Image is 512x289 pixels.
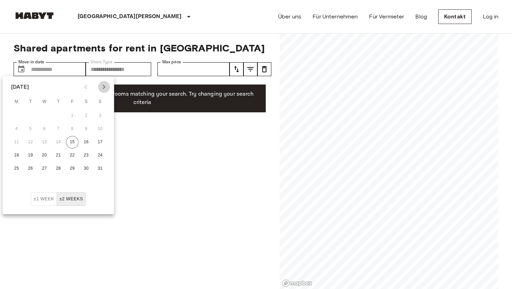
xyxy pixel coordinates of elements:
[66,149,79,162] button: 22
[38,162,51,175] button: 27
[10,149,23,162] button: 18
[66,162,79,175] button: 29
[25,90,260,107] p: Unfortunately there are no free rooms matching your search. Try changing your search criteria
[80,149,93,162] button: 23
[80,162,93,175] button: 30
[94,149,107,162] button: 24
[18,59,44,65] label: Move-in date
[312,13,358,21] a: Für Unternehmen
[66,95,79,109] span: Friday
[98,81,110,93] button: Next month
[38,149,51,162] button: 20
[94,162,107,175] button: 31
[52,95,65,109] span: Thursday
[230,62,243,76] button: tune
[52,149,65,162] button: 21
[56,192,86,206] button: ±2 weeks
[10,162,23,175] button: 25
[14,12,55,19] img: Habyt
[91,59,113,65] label: Share Type
[52,162,65,175] button: 28
[369,13,404,21] a: Für Vermieter
[14,62,28,76] button: Choose date
[483,13,498,21] a: Log in
[80,95,93,109] span: Saturday
[11,83,29,91] div: [DATE]
[415,13,427,21] a: Blog
[257,62,271,76] button: tune
[31,192,57,206] button: ±1 week
[24,149,37,162] button: 19
[243,62,257,76] button: tune
[24,162,37,175] button: 26
[31,192,86,206] div: Move In Flexibility
[282,279,312,287] a: Mapbox logo
[94,95,107,109] span: Sunday
[24,95,37,109] span: Tuesday
[162,59,181,65] label: Max price
[94,136,107,148] button: 17
[80,136,93,148] button: 16
[10,95,23,109] span: Monday
[438,9,472,24] a: Kontakt
[78,13,182,21] p: [GEOGRAPHIC_DATA][PERSON_NAME]
[278,13,301,21] a: Über uns
[38,95,51,109] span: Wednesday
[66,136,79,148] button: 15
[14,42,271,54] span: Shared apartments for rent in [GEOGRAPHIC_DATA]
